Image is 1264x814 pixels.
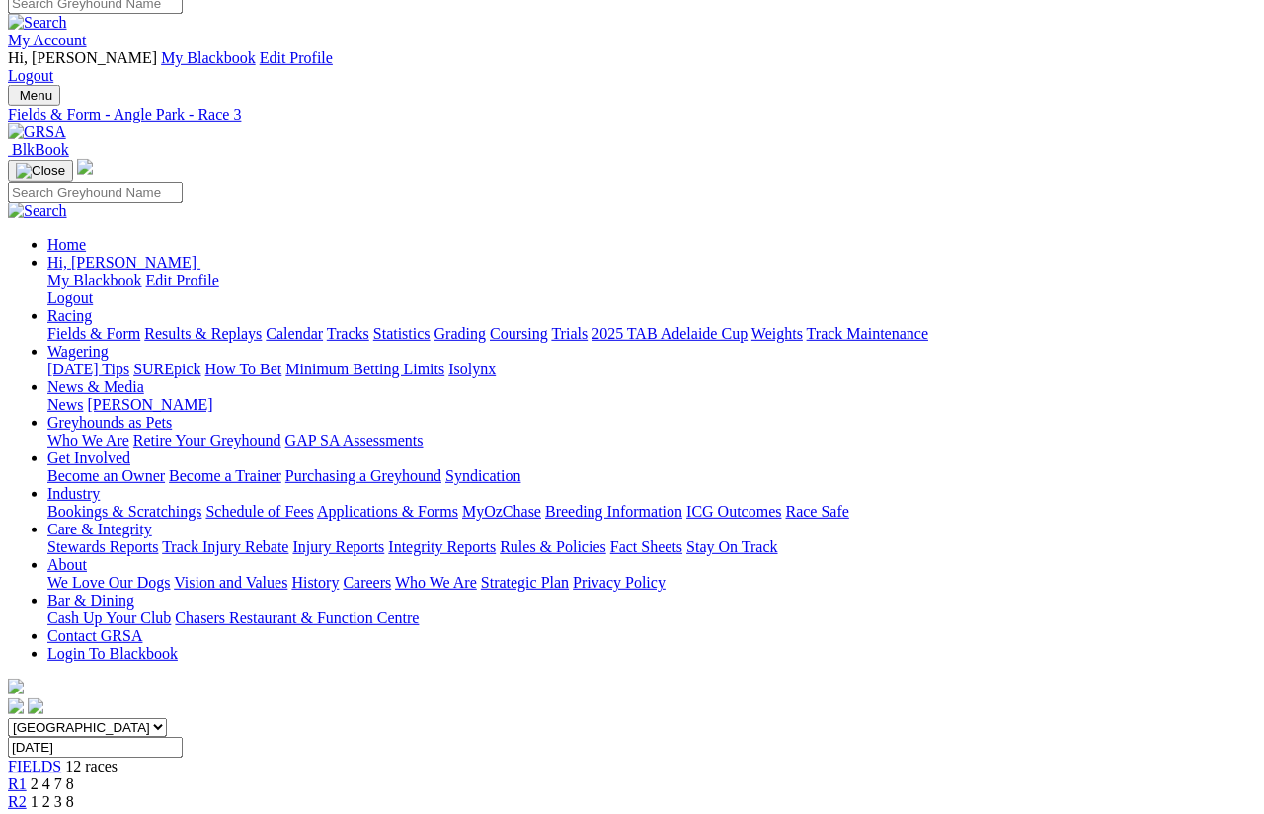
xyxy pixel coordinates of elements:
[291,574,339,591] a: History
[47,307,92,324] a: Racing
[205,503,313,520] a: Schedule of Fees
[205,361,282,377] a: How To Bet
[47,627,142,644] a: Contact GRSA
[31,775,74,792] span: 2 4 7 8
[573,574,666,591] a: Privacy Policy
[47,272,142,288] a: My Blackbook
[8,85,60,106] button: Toggle navigation
[161,49,256,66] a: My Blackbook
[448,361,496,377] a: Isolynx
[445,467,520,484] a: Syndication
[8,203,67,220] img: Search
[20,88,52,103] span: Menu
[175,610,419,626] a: Chasers Restaurant & Function Centre
[47,538,158,555] a: Stewards Reports
[47,610,171,626] a: Cash Up Your Club
[500,538,606,555] a: Rules & Policies
[47,254,200,271] a: Hi, [PERSON_NAME]
[8,106,1256,123] a: Fields & Form - Angle Park - Race 3
[8,775,27,792] a: R1
[47,645,178,662] a: Login To Blackbook
[146,272,219,288] a: Edit Profile
[47,289,93,306] a: Logout
[31,793,74,810] span: 1 2 3 8
[47,467,1256,485] div: Get Involved
[47,414,172,431] a: Greyhounds as Pets
[292,538,384,555] a: Injury Reports
[260,49,333,66] a: Edit Profile
[47,343,109,360] a: Wagering
[8,679,24,694] img: logo-grsa-white.png
[8,141,69,158] a: BlkBook
[545,503,682,520] a: Breeding Information
[327,325,369,342] a: Tracks
[317,503,458,520] a: Applications & Forms
[47,325,140,342] a: Fields & Form
[388,538,496,555] a: Integrity Reports
[144,325,262,342] a: Results & Replays
[462,503,541,520] a: MyOzChase
[785,503,848,520] a: Race Safe
[8,737,183,758] input: Select date
[174,574,287,591] a: Vision and Values
[47,378,144,395] a: News & Media
[133,432,281,448] a: Retire Your Greyhound
[285,361,444,377] a: Minimum Betting Limits
[47,325,1256,343] div: Racing
[373,325,431,342] a: Statistics
[65,758,118,774] span: 12 races
[8,49,157,66] span: Hi, [PERSON_NAME]
[610,538,682,555] a: Fact Sheets
[686,538,777,555] a: Stay On Track
[169,467,281,484] a: Become a Trainer
[47,521,152,537] a: Care & Integrity
[47,574,170,591] a: We Love Our Dogs
[28,698,43,714] img: twitter.svg
[47,361,129,377] a: [DATE] Tips
[8,698,24,714] img: facebook.svg
[47,449,130,466] a: Get Involved
[751,325,803,342] a: Weights
[47,432,129,448] a: Who We Are
[47,538,1256,556] div: Care & Integrity
[47,396,1256,414] div: News & Media
[8,49,1256,85] div: My Account
[47,236,86,253] a: Home
[343,574,391,591] a: Careers
[481,574,569,591] a: Strategic Plan
[8,182,183,203] input: Search
[8,67,53,84] a: Logout
[47,556,87,573] a: About
[8,32,87,48] a: My Account
[87,396,212,413] a: [PERSON_NAME]
[47,272,1256,307] div: Hi, [PERSON_NAME]
[16,163,65,179] img: Close
[285,432,424,448] a: GAP SA Assessments
[686,503,781,520] a: ICG Outcomes
[133,361,200,377] a: SUREpick
[47,503,1256,521] div: Industry
[490,325,548,342] a: Coursing
[47,396,83,413] a: News
[47,574,1256,592] div: About
[47,254,197,271] span: Hi, [PERSON_NAME]
[8,160,73,182] button: Toggle navigation
[8,758,61,774] a: FIELDS
[434,325,486,342] a: Grading
[47,610,1256,627] div: Bar & Dining
[47,592,134,609] a: Bar & Dining
[47,485,100,502] a: Industry
[8,14,67,32] img: Search
[8,123,66,141] img: GRSA
[395,574,477,591] a: Who We Are
[47,467,165,484] a: Become an Owner
[77,159,93,175] img: logo-grsa-white.png
[285,467,441,484] a: Purchasing a Greyhound
[266,325,323,342] a: Calendar
[162,538,288,555] a: Track Injury Rebate
[8,793,27,810] a: R2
